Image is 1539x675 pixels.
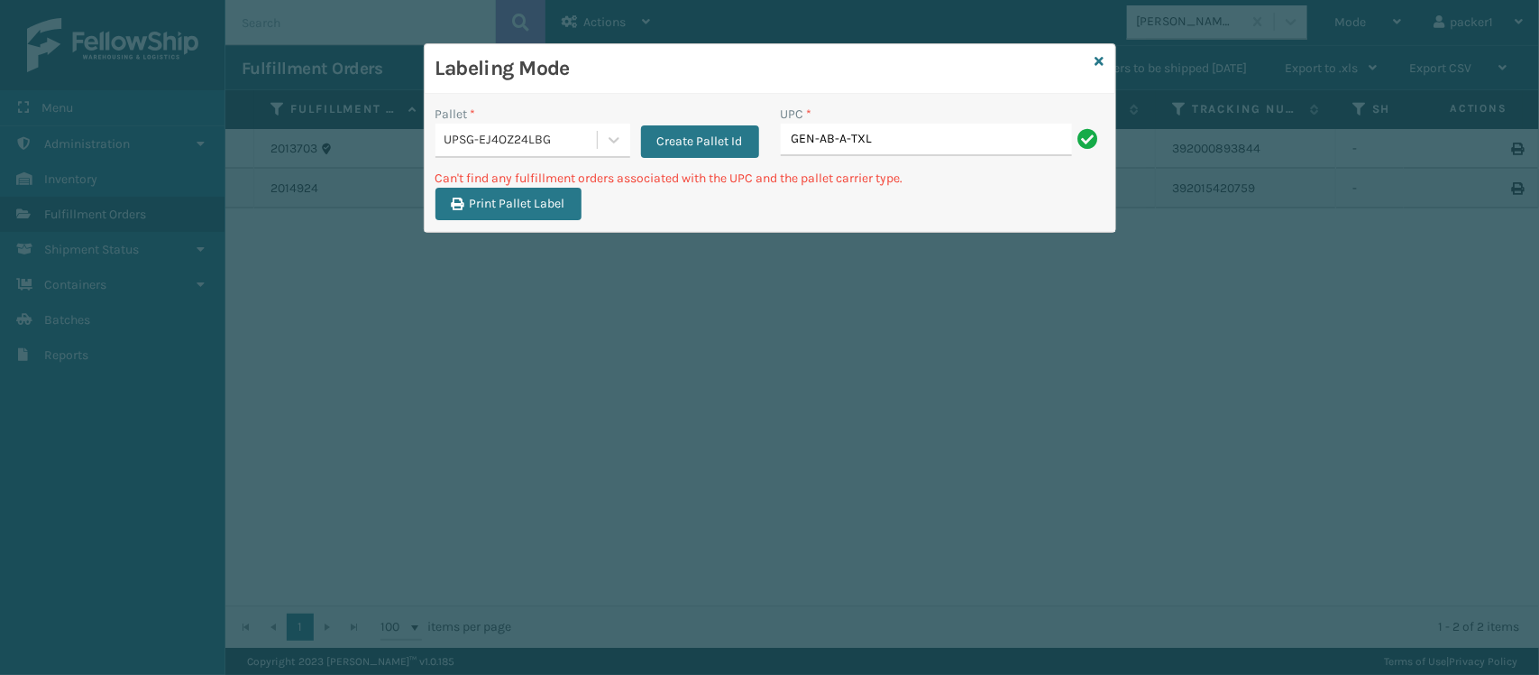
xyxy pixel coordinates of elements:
label: UPC [781,105,812,124]
button: Create Pallet Id [641,125,759,158]
label: Pallet [435,105,476,124]
h3: Labeling Mode [435,55,1088,82]
div: UPSG-EJ4OZ24LBG [444,131,599,150]
button: Print Pallet Label [435,188,582,220]
p: Can't find any fulfillment orders associated with the UPC and the pallet carrier type. [435,169,1104,188]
